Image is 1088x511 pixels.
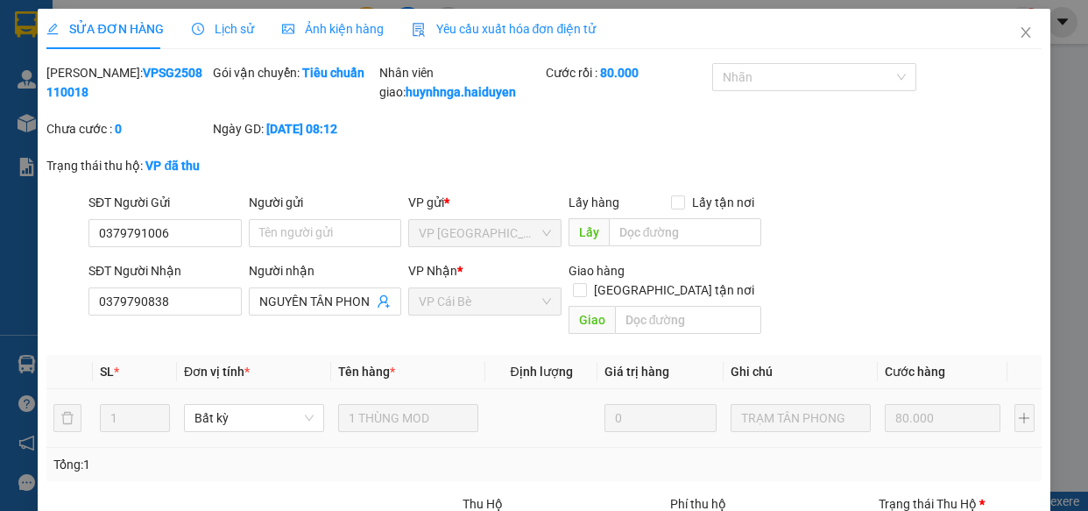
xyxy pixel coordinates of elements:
span: close [1019,25,1033,39]
div: VP gửi [408,193,562,212]
span: picture [282,23,294,35]
button: plus [1014,404,1035,432]
div: SĐT Người Nhận [88,261,242,280]
b: Tiêu chuẩn [302,66,364,80]
th: Ghi chú [724,355,878,389]
input: 0 [604,404,717,432]
b: 0 [115,122,122,136]
span: SỬA ĐƠN HÀNG [46,22,163,36]
span: Thu Hộ [463,497,503,511]
input: 0 [885,404,1000,432]
div: Người gửi [249,193,402,212]
span: Đơn vị tính [184,365,250,379]
span: Tên hàng [338,365,395,379]
div: Nhân viên giao: [379,63,542,102]
span: Ảnh kiện hàng [282,22,384,36]
span: Bất kỳ [194,405,314,431]
span: VP Cái Bè [419,288,551,315]
span: Lấy tận nơi [685,193,761,212]
span: Giao hàng [569,264,625,278]
span: Giao [569,306,615,334]
div: Cước rồi : [546,63,709,82]
div: Tổng: 1 [53,455,421,474]
input: Dọc đường [615,306,761,334]
div: Trạng thái thu hộ: [46,156,251,175]
button: delete [53,404,81,432]
span: VP Nhận [408,264,457,278]
div: Chưa cước : [46,119,209,138]
span: SL [100,365,114,379]
span: Định lượng [510,365,572,379]
span: Lấy hàng [569,195,619,209]
span: Yêu cầu xuất hóa đơn điện tử [412,22,597,36]
span: VP Sài Gòn [419,220,551,246]
input: Dọc đường [609,218,761,246]
span: Giá trị hàng [604,365,669,379]
div: Gói vận chuyển: [213,63,376,82]
div: SĐT Người Gửi [88,193,242,212]
div: Ngày GD: [213,119,376,138]
div: [PERSON_NAME]: [46,63,209,102]
span: edit [46,23,59,35]
input: Ghi Chú [731,404,871,432]
span: Lịch sử [192,22,254,36]
span: clock-circle [192,23,204,35]
b: 80.000 [600,66,639,80]
b: [DATE] 08:12 [266,122,337,136]
span: Cước hàng [885,365,945,379]
span: user-add [377,295,391,309]
b: VP đã thu [145,159,200,173]
div: Người nhận [249,261,402,280]
span: [GEOGRAPHIC_DATA] tận nơi [587,280,761,300]
button: Close [1001,9,1050,58]
img: icon [412,23,426,37]
span: Lấy [569,218,609,246]
input: VD: Bàn, Ghế [338,404,478,432]
b: huynhnga.haiduyen [406,85,516,99]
